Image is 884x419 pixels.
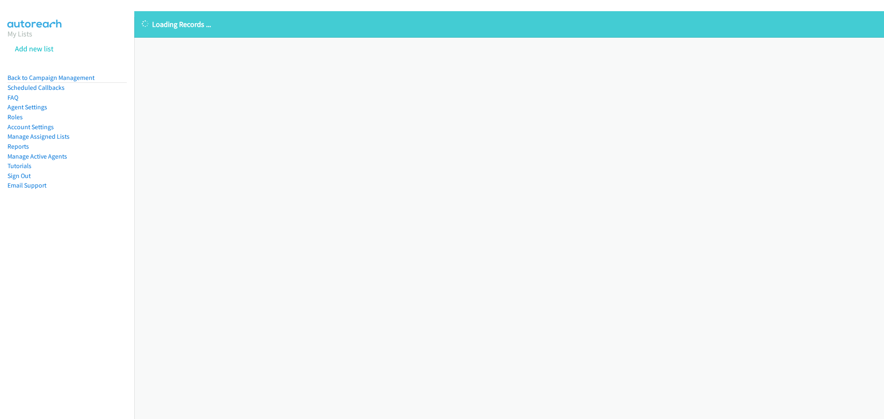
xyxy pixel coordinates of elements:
a: Email Support [7,181,46,189]
a: Tutorials [7,162,31,170]
a: Agent Settings [7,103,47,111]
a: Scheduled Callbacks [7,84,65,92]
a: Account Settings [7,123,54,131]
a: Back to Campaign Management [7,74,94,82]
a: Reports [7,142,29,150]
a: Sign Out [7,172,31,180]
a: Roles [7,113,23,121]
a: Manage Active Agents [7,152,67,160]
a: Manage Assigned Lists [7,132,70,140]
a: My Lists [7,29,32,39]
p: Loading Records ... [142,19,877,30]
a: FAQ [7,94,18,101]
a: Add new list [15,44,53,53]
